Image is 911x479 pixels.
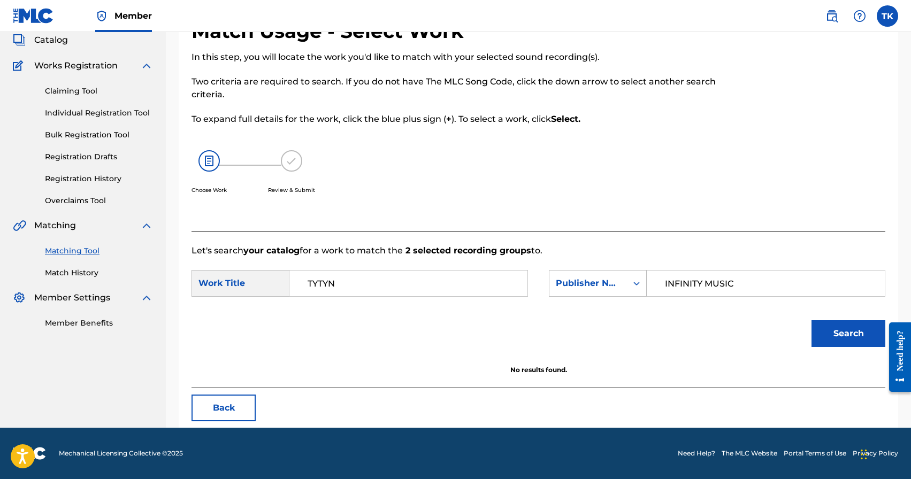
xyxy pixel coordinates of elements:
[140,59,153,72] img: expand
[192,257,885,365] form: Search Form
[678,449,715,458] a: Need Help?
[853,449,898,458] a: Privacy Policy
[13,291,26,304] img: Member Settings
[34,291,110,304] span: Member Settings
[13,34,68,47] a: CatalogCatalog
[812,320,885,347] button: Search
[45,151,153,163] a: Registration Drafts
[881,314,911,400] iframe: Resource Center
[45,86,153,97] a: Claiming Tool
[13,59,27,72] img: Works Registration
[858,428,911,479] div: Виджет чата
[551,114,580,124] strong: Select.
[45,129,153,141] a: Bulk Registration Tool
[403,245,531,256] strong: 2 selected recording groups
[446,114,451,124] strong: +
[140,291,153,304] img: expand
[59,449,183,458] span: Mechanical Licensing Collective © 2025
[13,447,46,460] img: logo
[192,244,885,257] p: Let's search for a work to match the to.
[34,34,68,47] span: Catalog
[192,51,726,64] p: In this step, you will locate the work you'd like to match with your selected sound recording(s).
[192,365,885,375] p: No results found.
[198,150,220,172] img: 26af456c4569493f7445.svg
[13,34,26,47] img: Catalog
[34,219,76,232] span: Matching
[140,219,153,232] img: expand
[722,449,777,458] a: The MLC Website
[95,10,108,22] img: Top Rightsholder
[13,8,54,24] img: MLC Logo
[853,10,866,22] img: help
[192,186,227,194] p: Choose Work
[192,75,726,101] p: Two criteria are required to search. If you do not have The MLC Song Code, click the down arrow t...
[556,277,621,290] div: Publisher Name
[45,245,153,257] a: Matching Tool
[45,318,153,329] a: Member Benefits
[268,186,315,194] p: Review & Submit
[114,10,152,22] span: Member
[821,5,843,27] a: Public Search
[45,173,153,184] a: Registration History
[243,245,300,256] strong: your catalog
[849,5,870,27] div: Help
[192,395,256,421] button: Back
[858,428,911,479] iframe: Chat Widget
[784,449,846,458] a: Portal Terms of Use
[13,219,26,232] img: Matching
[877,5,898,27] div: User Menu
[281,150,302,172] img: 173f8e8b57e69610e344.svg
[45,195,153,206] a: Overclaims Tool
[825,10,838,22] img: search
[34,59,118,72] span: Works Registration
[861,438,867,470] div: Перетащить
[192,113,726,126] p: To expand full details for the work, click the blue plus sign ( ). To select a work, click
[45,267,153,279] a: Match History
[45,107,153,119] a: Individual Registration Tool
